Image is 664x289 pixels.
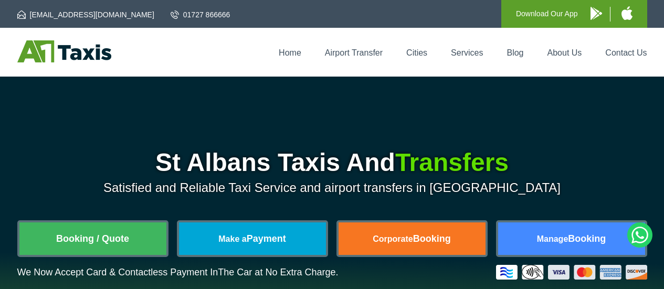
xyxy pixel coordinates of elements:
[591,7,602,20] img: A1 Taxis Android App
[339,222,486,255] a: CorporateBooking
[537,234,568,243] span: Manage
[395,148,509,176] span: Transfers
[218,234,246,243] span: Make a
[17,180,647,195] p: Satisfied and Reliable Taxi Service and airport transfers in [GEOGRAPHIC_DATA]
[496,265,647,280] img: Credit And Debit Cards
[373,234,413,243] span: Corporate
[171,9,230,20] a: 01727 866666
[17,267,339,278] p: We Now Accept Card & Contactless Payment In
[325,48,383,57] a: Airport Transfer
[218,267,338,277] span: The Car at No Extra Charge.
[17,150,647,175] h1: St Albans Taxis And
[605,48,647,57] a: Contact Us
[17,9,154,20] a: [EMAIL_ADDRESS][DOMAIN_NAME]
[179,222,326,255] a: Make aPayment
[19,222,166,255] a: Booking / Quote
[621,6,633,20] img: A1 Taxis iPhone App
[17,40,111,62] img: A1 Taxis St Albans LTD
[547,48,582,57] a: About Us
[507,48,523,57] a: Blog
[498,222,645,255] a: ManageBooking
[516,7,578,20] p: Download Our App
[451,48,483,57] a: Services
[406,48,427,57] a: Cities
[279,48,301,57] a: Home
